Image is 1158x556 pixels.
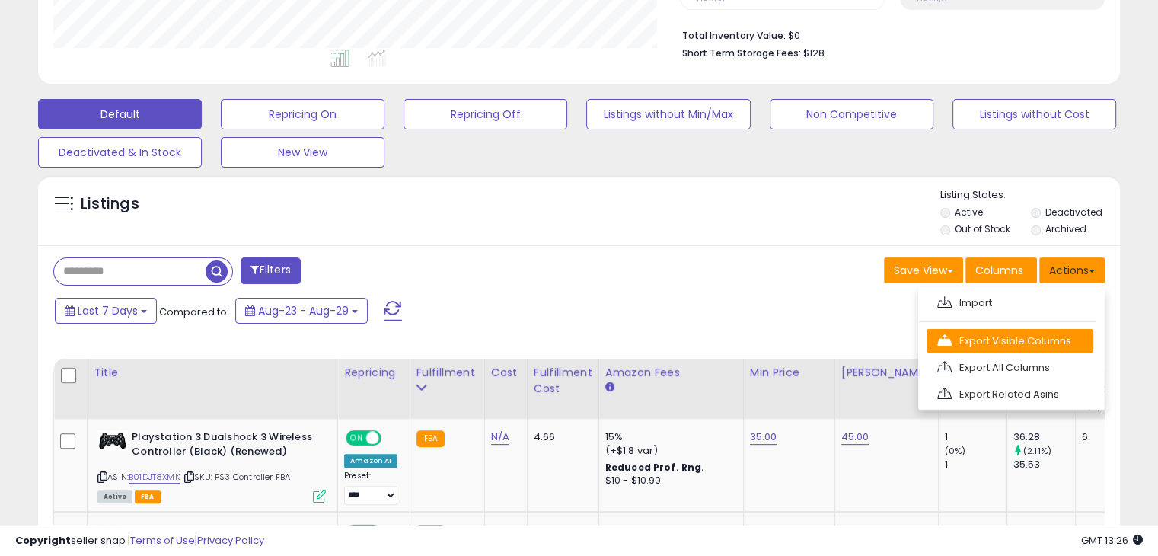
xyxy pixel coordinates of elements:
[1013,458,1075,471] div: 35.53
[94,365,331,381] div: Title
[884,257,963,283] button: Save View
[682,29,786,42] b: Total Inventory Value:
[605,444,732,458] div: (+$1.8 var)
[1045,206,1102,219] label: Deactivated
[55,298,157,324] button: Last 7 Days
[182,471,290,483] span: | SKU: PS3 Controller FBA
[347,432,366,445] span: ON
[682,25,1093,43] li: $0
[955,222,1010,235] label: Out of Stock
[241,257,300,284] button: Filters
[416,365,478,381] div: Fulfillment
[605,365,737,381] div: Amazon Fees
[534,430,587,444] div: 4.66
[1081,533,1143,548] span: 2025-09-6 13:26 GMT
[221,137,384,168] button: New View
[955,206,983,219] label: Active
[605,461,705,474] b: Reduced Prof. Rng.
[404,99,567,129] button: Repricing Off
[605,430,732,444] div: 15%
[927,291,1093,315] a: Import
[750,430,777,445] a: 35.00
[945,458,1006,471] div: 1
[221,99,384,129] button: Repricing On
[1023,445,1051,457] small: (2.11%)
[97,430,326,501] div: ASIN:
[258,303,349,318] span: Aug-23 - Aug-29
[379,432,404,445] span: OFF
[129,471,180,484] a: B01DJT8XMK
[952,99,1116,129] button: Listings without Cost
[197,533,264,548] a: Privacy Policy
[97,430,128,451] img: 41XqEOXRsbL._SL40_.jpg
[1045,222,1086,235] label: Archived
[38,137,202,168] button: Deactivated & In Stock
[605,381,614,395] small: Amazon Fees.
[605,475,732,487] div: $10 - $10.90
[975,263,1023,278] span: Columns
[841,430,869,445] a: 45.00
[416,430,445,447] small: FBA
[78,303,138,318] span: Last 7 Days
[940,188,1120,203] p: Listing States:
[927,329,1093,353] a: Export Visible Columns
[534,365,592,397] div: Fulfillment Cost
[927,382,1093,406] a: Export Related Asins
[803,46,825,60] span: $128
[97,490,132,503] span: All listings currently available for purchase on Amazon
[586,99,750,129] button: Listings without Min/Max
[1082,430,1105,444] div: 6
[927,356,1093,379] a: Export All Columns
[81,193,139,215] h5: Listings
[682,46,801,59] b: Short Term Storage Fees:
[130,533,195,548] a: Terms of Use
[945,430,1006,444] div: 1
[344,454,397,468] div: Amazon AI
[344,471,398,505] div: Preset:
[38,99,202,129] button: Default
[235,298,368,324] button: Aug-23 - Aug-29
[15,533,71,548] strong: Copyright
[1039,257,1105,283] button: Actions
[491,365,521,381] div: Cost
[159,305,229,319] span: Compared to:
[945,445,966,457] small: (0%)
[841,365,932,381] div: [PERSON_NAME]
[770,99,933,129] button: Non Competitive
[344,365,404,381] div: Repricing
[491,430,509,445] a: N/A
[135,490,161,503] span: FBA
[15,534,264,548] div: seller snap | |
[132,430,317,462] b: Playstation 3 Dualshock 3 Wireless Controller (Black) (Renewed)
[750,365,828,381] div: Min Price
[1013,430,1075,444] div: 36.28
[965,257,1037,283] button: Columns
